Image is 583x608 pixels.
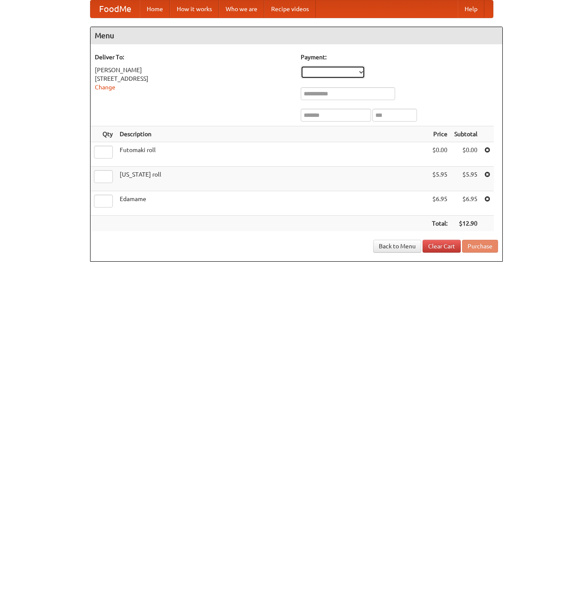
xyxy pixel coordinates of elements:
td: $0.00 [429,142,451,167]
a: Who we are [219,0,264,18]
td: $6.95 [451,191,481,216]
a: Recipe videos [264,0,316,18]
a: FoodMe [91,0,140,18]
a: Change [95,84,115,91]
h4: Menu [91,27,502,44]
a: Back to Menu [373,240,421,253]
button: Purchase [462,240,498,253]
a: Clear Cart [423,240,461,253]
td: $0.00 [451,142,481,167]
a: Home [140,0,170,18]
th: Qty [91,126,116,142]
td: [US_STATE] roll [116,167,429,191]
td: $5.95 [429,167,451,191]
th: Description [116,126,429,142]
h5: Payment: [301,53,498,61]
td: $5.95 [451,167,481,191]
h5: Deliver To: [95,53,292,61]
a: How it works [170,0,219,18]
div: [STREET_ADDRESS] [95,74,292,83]
th: Subtotal [451,126,481,142]
td: $6.95 [429,191,451,216]
div: [PERSON_NAME] [95,66,292,74]
td: Edamame [116,191,429,216]
a: Help [458,0,484,18]
th: Total: [429,216,451,232]
th: Price [429,126,451,142]
th: $12.90 [451,216,481,232]
td: Futomaki roll [116,142,429,167]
